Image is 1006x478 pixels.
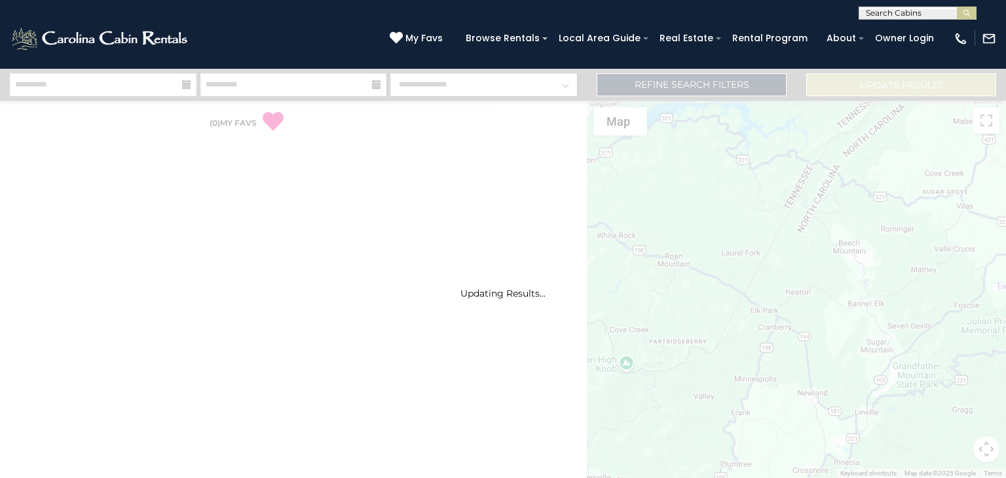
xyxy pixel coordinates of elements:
[982,31,996,46] img: mail-regular-white.png
[405,31,443,45] span: My Favs
[459,28,546,48] a: Browse Rentals
[552,28,647,48] a: Local Area Guide
[726,28,814,48] a: Rental Program
[10,26,191,52] img: White-1-2.png
[653,28,720,48] a: Real Estate
[954,31,968,46] img: phone-regular-white.png
[390,31,446,46] a: My Favs
[868,28,941,48] a: Owner Login
[820,28,863,48] a: About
